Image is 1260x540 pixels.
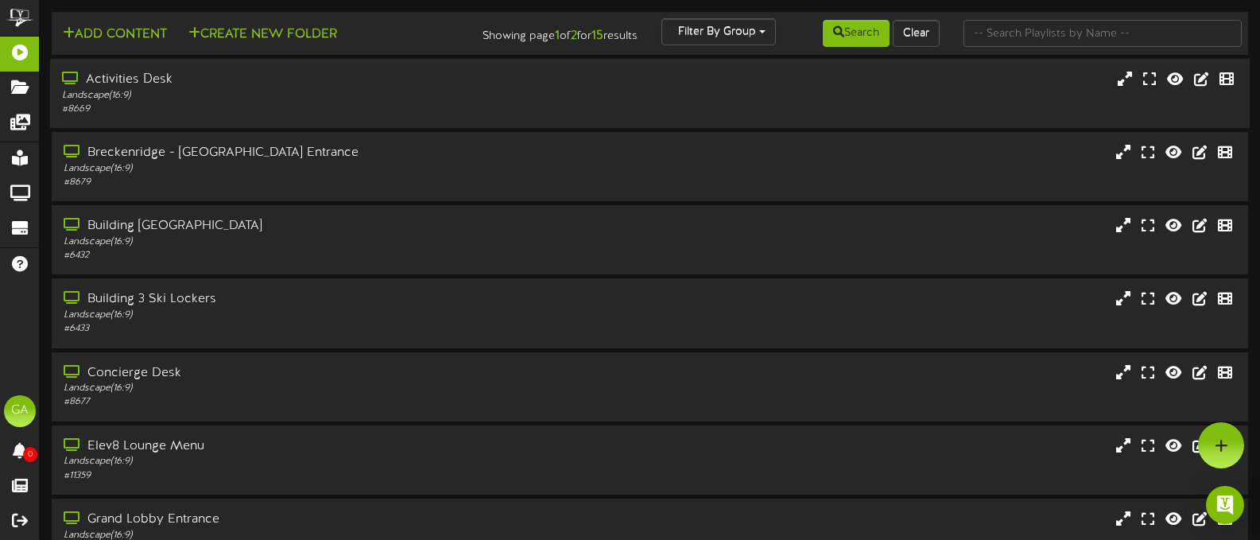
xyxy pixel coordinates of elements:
[64,469,538,483] div: # 11359
[64,511,538,529] div: Grand Lobby Entrance
[64,395,538,409] div: # 8677
[661,18,776,45] button: Filter By Group
[963,20,1242,47] input: -- Search Playlists by Name --
[64,249,538,262] div: # 6432
[893,20,940,47] button: Clear
[62,89,538,103] div: Landscape ( 16:9 )
[58,25,172,45] button: Add Content
[23,447,37,462] span: 0
[64,162,538,176] div: Landscape ( 16:9 )
[448,18,649,45] div: Showing page of for results
[4,395,36,427] div: GA
[64,382,538,395] div: Landscape ( 16:9 )
[64,176,538,189] div: # 8679
[555,29,560,43] strong: 1
[64,364,538,383] div: Concierge Desk
[64,437,538,456] div: Elev8 Lounge Menu
[184,25,342,45] button: Create New Folder
[64,322,538,336] div: # 6433
[62,103,538,116] div: # 8669
[64,455,538,468] div: Landscape ( 16:9 )
[64,217,538,235] div: Building [GEOGRAPHIC_DATA]
[62,71,538,89] div: Activities Desk
[64,144,538,162] div: Breckenridge - [GEOGRAPHIC_DATA] Entrance
[64,235,538,249] div: Landscape ( 16:9 )
[1206,486,1244,524] div: Open Intercom Messenger
[571,29,577,43] strong: 2
[823,20,890,47] button: Search
[591,29,603,43] strong: 15
[64,309,538,322] div: Landscape ( 16:9 )
[64,290,538,309] div: Building 3 Ski Lockers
